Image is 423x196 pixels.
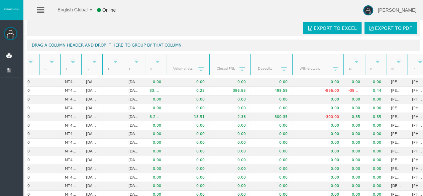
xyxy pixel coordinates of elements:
[124,147,145,156] td: [DATE]
[81,95,102,104] td: [DATE]
[363,5,373,15] img: user-image
[18,130,39,139] td: 500
[209,78,250,87] td: 0.00
[209,130,250,139] td: 0.00
[124,156,145,165] td: [DATE]
[250,147,292,156] td: 0.00
[386,87,407,95] td: [PERSON_NAME]
[81,156,102,165] td: [DATE]
[343,139,364,147] td: 0.00
[345,64,356,73] a: Net deposits
[292,182,344,191] td: 0.00
[292,130,344,139] td: 0.00
[365,121,386,130] td: 0.00
[145,156,166,165] td: 0.00
[292,104,344,113] td: 0.00
[104,64,115,73] a: End Date
[343,95,364,104] td: 0.00
[365,87,386,95] td: 0.44
[145,95,166,104] td: 0.00
[343,147,364,156] td: 0.00
[209,95,250,104] td: 0.00
[375,25,412,31] span: Export to PDF
[81,104,102,113] td: [DATE]
[365,165,386,174] td: 0.00
[365,173,386,182] td: 0.00
[365,182,386,191] td: 0.00
[81,182,102,191] td: [DATE]
[292,87,344,95] td: -886.00
[292,113,344,122] td: -300.00
[365,156,386,165] td: 0.00
[386,165,407,174] td: [PERSON_NAME] [PERSON_NAME]
[250,87,292,95] td: 499.59
[81,165,102,174] td: [DATE]
[18,95,39,104] td: 500
[292,139,344,147] td: 0.00
[250,173,292,182] td: 0.00
[292,156,344,165] td: 0.00
[145,121,166,130] td: 0.00
[124,87,145,95] td: [DATE]
[386,139,407,147] td: [PERSON_NAME]
[343,130,364,139] td: 0.00
[18,121,39,130] td: 500
[386,173,407,182] td: [PERSON_NAME]
[365,104,386,113] td: 0.00
[18,87,39,95] td: 500
[60,78,81,87] td: MT4 LiveFixedSpreadAccount
[209,156,250,165] td: 0.00
[386,104,407,113] td: [PERSON_NAME]
[292,173,344,182] td: 0.00
[145,182,166,191] td: 0.00
[81,87,102,95] td: [DATE]
[386,156,407,165] td: [PERSON_NAME]
[343,156,364,165] td: 0.00
[250,104,292,113] td: 0.00
[209,139,250,147] td: 0.00
[166,130,209,139] td: 0.00
[81,173,102,182] td: [DATE]
[292,165,344,174] td: 0.00
[18,104,39,113] td: 500
[60,173,81,182] td: MT4 LiveFixedSpreadAccount
[83,64,94,73] a: Start Date
[303,22,361,34] a: Export to Excel
[145,147,166,156] td: 0.00
[124,182,145,191] td: [DATE]
[145,87,166,95] td: 83,439.25
[166,156,209,165] td: 0.00
[386,95,407,104] td: [PERSON_NAME]
[18,78,39,87] td: 500
[166,113,209,122] td: 18.51
[124,173,145,182] td: [DATE]
[343,78,364,87] td: 0.00
[166,165,209,174] td: 0.00
[27,40,420,51] div: Drag a column header and drop it here to group by that column
[250,113,292,122] td: 300.35
[61,64,72,73] a: Type
[49,7,88,12] span: English Global
[366,64,377,73] a: Real equity
[145,113,166,122] td: 6,257,402.71
[166,95,209,104] td: 0.00
[386,182,407,191] td: [DEMOGRAPHIC_DATA][PERSON_NAME]
[18,156,39,165] td: 500
[145,104,166,113] td: 0.00
[145,173,166,182] td: 0.00
[209,173,250,182] td: 0.00
[3,8,20,10] img: logo.svg
[81,121,102,130] td: [DATE]
[60,139,81,147] td: MT4 LiveFixedSpreadAccount
[169,64,198,73] a: Volume lots
[124,95,145,104] td: [DATE]
[343,87,364,95] td: -386.41
[166,173,209,182] td: 0.00
[292,78,344,87] td: 0.00
[166,121,209,130] td: 0.00
[386,147,407,156] td: [PERSON_NAME][DATE]
[81,139,102,147] td: [DATE]
[60,182,81,191] td: MT4 LiveFixedSpreadAccount
[209,147,250,156] td: 0.00
[408,64,420,73] a: Phone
